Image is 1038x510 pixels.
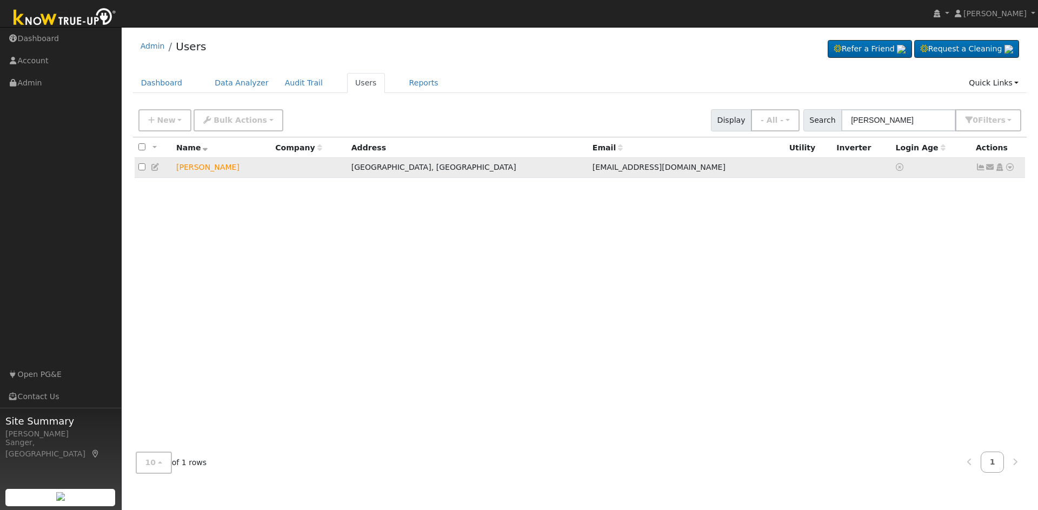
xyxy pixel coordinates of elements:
[828,40,912,58] a: Refer a Friend
[275,143,322,152] span: Company name
[1001,116,1005,124] span: s
[961,73,1027,93] a: Quick Links
[963,9,1027,18] span: [PERSON_NAME]
[351,142,585,154] div: Address
[151,163,161,171] a: Edit User
[5,437,116,460] div: Sanger, [GEOGRAPHIC_DATA]
[897,45,906,54] img: retrieve
[348,158,589,178] td: [GEOGRAPHIC_DATA], [GEOGRAPHIC_DATA]
[133,73,191,93] a: Dashboard
[593,163,726,171] span: [EMAIL_ADDRESS][DOMAIN_NAME]
[914,40,1019,58] a: Request a Cleaning
[1005,162,1015,173] a: Other actions
[136,452,172,474] button: 10
[91,449,101,458] a: Map
[751,109,800,131] button: - All -
[995,163,1004,171] a: Login As
[896,163,906,171] a: No login access
[955,109,1021,131] button: 0Filters
[1004,45,1013,54] img: retrieve
[981,452,1004,473] a: 1
[803,109,842,131] span: Search
[277,73,331,93] a: Audit Trail
[976,142,1021,154] div: Actions
[978,116,1006,124] span: Filter
[841,109,956,131] input: Search
[214,116,267,124] span: Bulk Actions
[176,40,206,53] a: Users
[207,73,277,93] a: Data Analyzer
[136,452,207,474] span: of 1 rows
[176,143,208,152] span: Name
[145,458,156,467] span: 10
[789,142,829,154] div: Utility
[836,142,888,154] div: Inverter
[986,162,995,173] a: dmag789@gmail.com
[138,109,192,131] button: New
[8,6,122,30] img: Know True-Up
[172,158,271,178] td: Lead
[141,42,165,50] a: Admin
[194,109,283,131] button: Bulk Actions
[347,73,385,93] a: Users
[976,163,986,171] a: Not connected
[593,143,623,152] span: Email
[5,414,116,428] span: Site Summary
[896,143,946,152] span: Days since last login
[157,116,175,124] span: New
[401,73,447,93] a: Reports
[5,428,116,440] div: [PERSON_NAME]
[711,109,751,131] span: Display
[56,492,65,501] img: retrieve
